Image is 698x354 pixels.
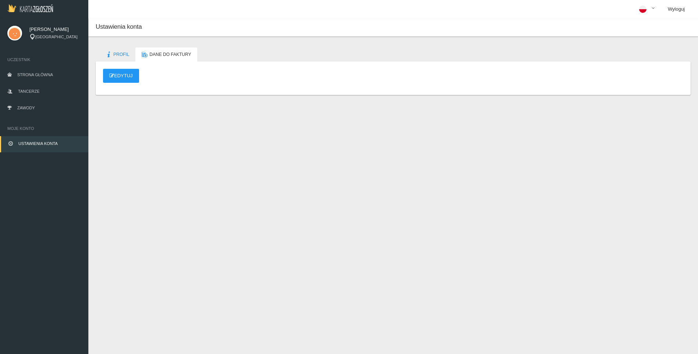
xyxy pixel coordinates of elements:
span: Tancerze [18,89,39,93]
a: Edytuj [103,69,139,83]
span: Strona główna [17,72,53,77]
span: Ustawienia konta [18,141,58,146]
span: Zawody [17,106,35,110]
img: svg [7,26,22,40]
img: Logo [7,4,53,12]
span: Profil [113,52,129,57]
span: Ustawienia konta [96,23,142,30]
div: [GEOGRAPHIC_DATA] [29,34,81,40]
span: Moje konto [7,125,81,132]
span: [PERSON_NAME] [29,26,81,33]
span: Uczestnik [7,56,81,63]
span: Dane do faktury [149,52,191,57]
